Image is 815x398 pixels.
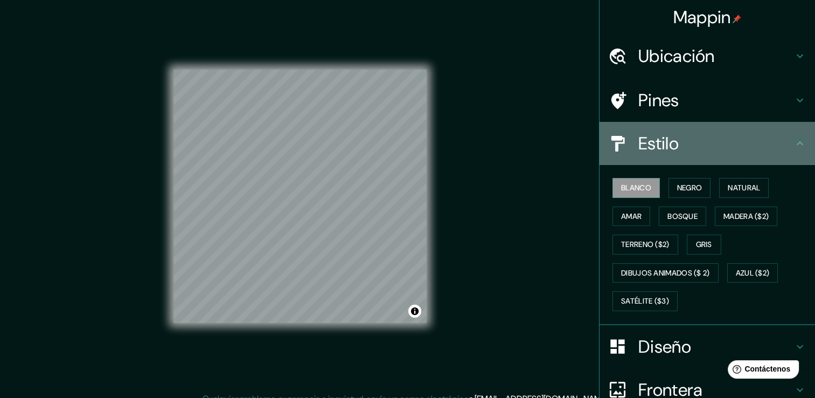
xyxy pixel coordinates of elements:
[736,266,770,280] font: Azul ($2)
[612,207,650,227] button: Amar
[638,133,793,154] h4: Estilo
[733,15,741,23] img: pin-icon.png
[638,45,793,67] h4: Ubicación
[728,181,760,195] font: Natural
[638,90,793,111] h4: Pines
[638,336,793,358] h4: Diseño
[612,263,719,283] button: Dibujos animados ($ 2)
[719,356,803,386] iframe: Help widget launcher
[667,210,698,223] font: Bosque
[600,122,815,165] div: Estilo
[600,35,815,78] div: Ubicación
[173,70,427,323] canvas: Mapa
[408,305,421,318] button: Alternar atribución
[621,266,710,280] font: Dibujos animados ($ 2)
[677,181,702,195] font: Negro
[600,325,815,368] div: Diseño
[687,235,721,255] button: Gris
[673,6,731,29] font: Mappin
[727,263,778,283] button: Azul ($2)
[715,207,777,227] button: Madera ($2)
[621,238,670,251] font: Terreno ($2)
[600,79,815,122] div: Pines
[696,238,712,251] font: Gris
[612,235,678,255] button: Terreno ($2)
[723,210,769,223] font: Madera ($2)
[659,207,706,227] button: Bosque
[621,210,642,223] font: Amar
[621,294,669,308] font: Satélite ($3)
[612,178,660,198] button: Blanco
[668,178,711,198] button: Negro
[621,181,651,195] font: Blanco
[612,291,678,311] button: Satélite ($3)
[719,178,769,198] button: Natural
